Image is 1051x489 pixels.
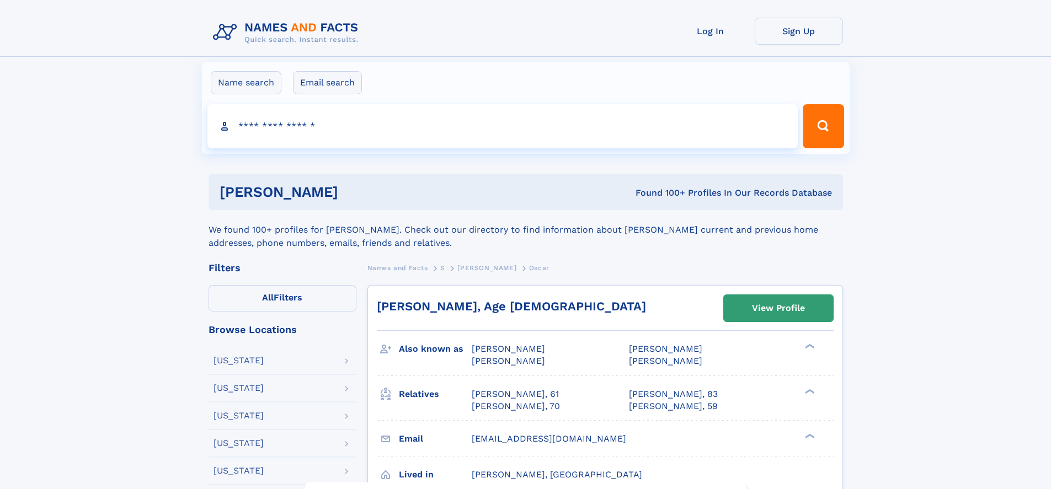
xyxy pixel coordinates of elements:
[209,18,367,47] img: Logo Names and Facts
[472,469,642,480] span: [PERSON_NAME], [GEOGRAPHIC_DATA]
[214,384,264,393] div: [US_STATE]
[367,261,428,275] a: Names and Facts
[399,340,472,358] h3: Also known as
[802,343,815,350] div: ❯
[399,465,472,484] h3: Lived in
[472,388,559,400] a: [PERSON_NAME], 61
[755,18,843,45] a: Sign Up
[457,264,516,272] span: [PERSON_NAME]
[472,343,545,354] span: [PERSON_NAME]
[220,185,487,199] h1: [PERSON_NAME]
[472,356,545,366] span: [PERSON_NAME]
[399,429,472,448] h3: Email
[472,433,626,444] span: [EMAIL_ADDRESS][DOMAIN_NAME]
[724,295,833,321] a: View Profile
[802,388,815,395] div: ❯
[209,325,356,335] div: Browse Locations
[666,18,755,45] a: Log In
[629,388,718,400] a: [PERSON_NAME], 83
[293,71,362,94] label: Email search
[457,261,516,275] a: [PERSON_NAME]
[752,295,805,321] div: View Profile
[629,400,718,412] a: [PERSON_NAME], 59
[214,356,264,365] div: [US_STATE]
[262,292,274,303] span: All
[440,264,445,272] span: S
[629,343,702,354] span: [PERSON_NAME]
[214,411,264,420] div: [US_STATE]
[399,385,472,404] h3: Relatives
[211,71,281,94] label: Name search
[214,439,264,448] div: [US_STATE]
[214,466,264,475] div: [US_STATE]
[377,299,646,313] a: [PERSON_NAME], Age [DEMOGRAPHIC_DATA]
[529,264,549,272] span: Oscar
[207,104,798,148] input: search input
[209,285,356,311] label: Filters
[440,261,445,275] a: S
[629,356,702,366] span: [PERSON_NAME]
[209,263,356,273] div: Filters
[803,104,844,148] button: Search Button
[802,432,815,439] div: ❯
[209,210,843,250] div: We found 100+ profiles for [PERSON_NAME]. Check out our directory to find information about [PERS...
[487,187,832,199] div: Found 100+ Profiles In Our Records Database
[472,400,560,412] a: [PERSON_NAME], 70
